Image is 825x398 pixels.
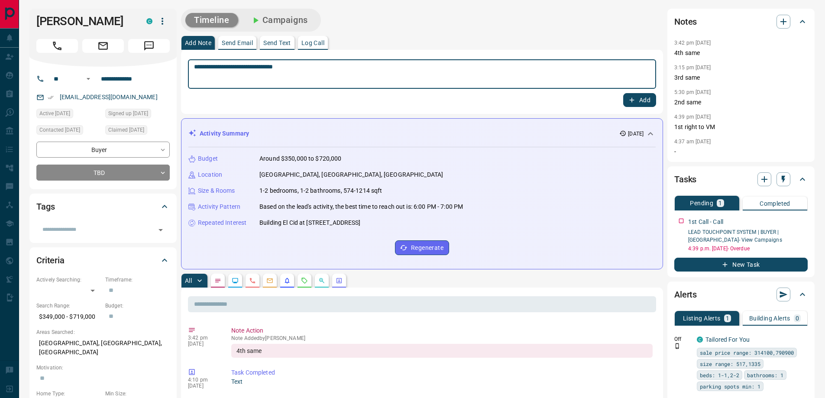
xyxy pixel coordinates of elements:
div: Tasks [674,169,808,190]
p: 1 [718,200,722,206]
span: Call [36,39,78,53]
p: Search Range: [36,302,101,310]
h2: Criteria [36,253,65,267]
p: Send Text [263,40,291,46]
button: Open [155,224,167,236]
span: size range: 517,1335 [700,359,760,368]
h2: Tasks [674,172,696,186]
p: [GEOGRAPHIC_DATA], [GEOGRAPHIC_DATA], [GEOGRAPHIC_DATA] [259,170,443,179]
span: Email [82,39,124,53]
p: 3rd same [674,73,808,82]
p: - [674,147,808,156]
p: 1-2 bedrooms, 1-2 bathrooms, 574-1214 sqft [259,186,382,195]
div: Mon Sep 08 2025 [36,109,101,121]
button: Add [623,93,656,107]
p: Budget: [105,302,170,310]
span: Active [DATE] [39,109,70,118]
p: Motivation: [36,364,170,372]
p: Actively Searching: [36,276,101,284]
svg: Agent Actions [336,277,343,284]
p: 4:39 p.m. [DATE] - Overdue [688,245,808,252]
p: 0 [796,315,799,321]
a: Tailored For You [705,336,750,343]
p: Location [198,170,222,179]
p: Min Size: [105,390,170,398]
svg: Push Notification Only [674,343,680,349]
p: Text [231,377,653,386]
div: Notes [674,11,808,32]
svg: Lead Browsing Activity [232,277,239,284]
div: Wed Sep 10 2025 [105,125,170,137]
p: Home Type: [36,390,101,398]
svg: Notes [214,277,221,284]
p: [DATE] [188,383,218,389]
p: Building El Cid at [STREET_ADDRESS] [259,218,361,227]
p: Building Alerts [749,315,790,321]
p: 3:42 pm [DATE] [674,40,711,46]
div: Wed Sep 10 2025 [36,125,101,137]
svg: Emails [266,277,273,284]
p: 5:30 pm [DATE] [674,89,711,95]
p: Note Action [231,326,653,335]
p: Send Email [222,40,253,46]
div: Tags [36,196,170,217]
button: Open [83,74,94,84]
p: 4:37 am [DATE] [674,139,711,145]
svg: Listing Alerts [284,277,291,284]
div: Criteria [36,250,170,271]
p: [DATE] [188,341,218,347]
svg: Opportunities [318,277,325,284]
p: Add Note [185,40,211,46]
div: Mon Sep 08 2025 [105,109,170,121]
p: 2nd same [674,98,808,107]
p: Budget [198,154,218,163]
button: Timeline [185,13,238,27]
p: [DATE] [628,130,644,138]
p: All [185,278,192,284]
button: New Task [674,258,808,272]
p: 1st Call - Call [688,217,723,227]
p: 4:10 pm [188,377,218,383]
p: Activity Summary [200,129,249,138]
p: Areas Searched: [36,328,170,336]
span: Message [128,39,170,53]
svg: Requests [301,277,308,284]
p: Log Call [301,40,324,46]
div: condos.ca [697,337,703,343]
span: Claimed [DATE] [108,126,144,134]
span: Signed up [DATE] [108,109,148,118]
div: Alerts [674,284,808,305]
div: Buyer [36,142,170,158]
svg: Calls [249,277,256,284]
h2: Alerts [674,288,697,301]
a: [EMAIL_ADDRESS][DOMAIN_NAME] [60,94,158,100]
div: condos.ca [146,18,152,24]
button: Campaigns [242,13,317,27]
p: Completed [760,201,790,207]
p: 1st right to VM [674,123,808,132]
p: 3:42 pm [188,335,218,341]
p: [GEOGRAPHIC_DATA], [GEOGRAPHIC_DATA], [GEOGRAPHIC_DATA] [36,336,170,359]
div: Activity Summary[DATE] [188,126,656,142]
span: Contacted [DATE] [39,126,80,134]
a: LEAD TOUCHPOINT SYSTEM | BUYER | [GEOGRAPHIC_DATA]- View Campaigns [688,229,782,243]
p: Repeated Interest [198,218,246,227]
p: Listing Alerts [683,315,721,321]
p: $349,000 - $719,000 [36,310,101,324]
span: sale price range: 314100,790900 [700,348,794,357]
span: bathrooms: 1 [747,371,783,379]
h1: [PERSON_NAME] [36,14,133,28]
div: 4th same [231,344,653,358]
p: Pending [690,200,713,206]
span: parking spots min: 1 [700,382,760,391]
h2: Notes [674,15,697,29]
p: Based on the lead's activity, the best time to reach out is: 6:00 PM - 7:00 PM [259,202,463,211]
p: 4th same [674,49,808,58]
p: Size & Rooms [198,186,235,195]
svg: Email Verified [48,94,54,100]
p: Note Added by [PERSON_NAME] [231,335,653,341]
div: TBD [36,165,170,181]
p: 4:39 pm [DATE] [674,114,711,120]
p: 3:15 pm [DATE] [674,65,711,71]
p: Around $350,000 to $720,000 [259,154,342,163]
